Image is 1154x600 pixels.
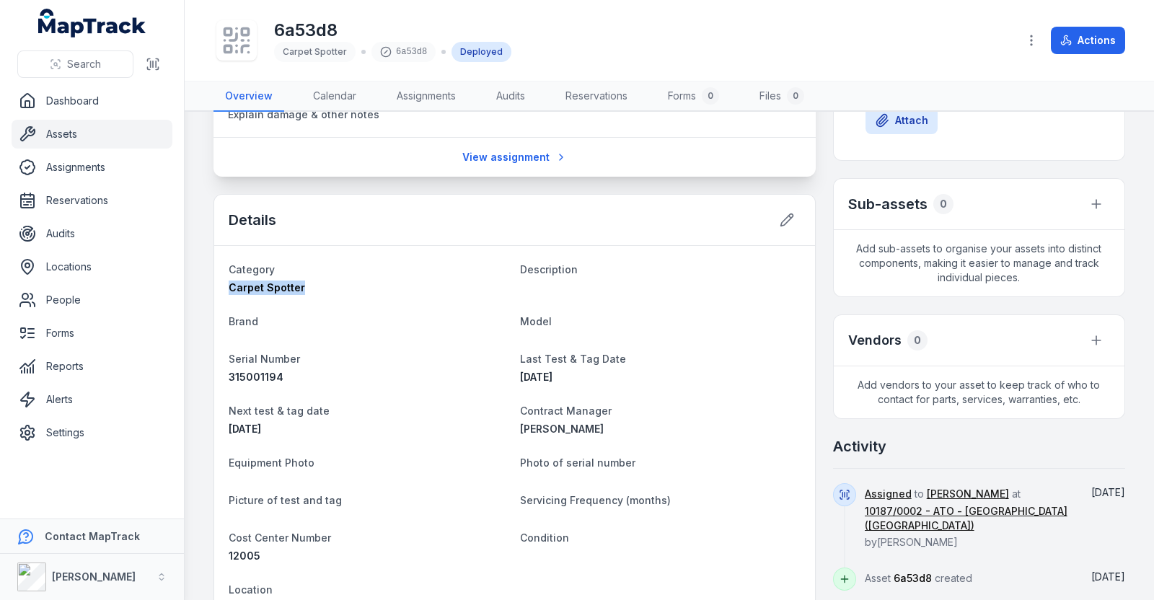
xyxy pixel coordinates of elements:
[12,186,172,215] a: Reservations
[520,353,626,365] span: Last Test & Tag Date
[520,371,552,383] time: 6/3/2024, 12:00:00 AM
[12,385,172,414] a: Alerts
[229,423,261,435] time: 12/3/2025, 1:00:00 AM
[865,487,912,501] a: Assigned
[283,46,347,57] span: Carpet Spotter
[833,436,886,456] h2: Activity
[371,42,436,62] div: 6a53d8
[229,531,331,544] span: Cost Center Number
[229,550,260,562] span: 12005
[1091,570,1125,583] time: 11/1/2024, 6:10:54 PM
[520,371,552,383] span: [DATE]
[702,87,719,105] div: 0
[865,487,1070,548] span: to at by [PERSON_NAME]
[229,405,330,417] span: Next test & tag date
[848,330,902,350] h3: Vendors
[229,315,258,327] span: Brand
[229,281,305,294] span: Carpet Spotter
[385,81,467,112] a: Assignments
[12,153,172,182] a: Assignments
[1091,486,1125,498] time: 8/14/2025, 3:24:20 PM
[748,81,816,112] a: Files0
[848,194,928,214] h2: Sub-assets
[933,194,953,214] div: 0
[301,81,368,112] a: Calendar
[228,108,379,120] span: Explain damage & other notes
[12,219,172,248] a: Audits
[12,286,172,314] a: People
[229,494,342,506] span: Picture of test and tag
[520,531,569,544] span: Condition
[274,19,511,42] h1: 6a53d8
[17,50,133,78] button: Search
[12,319,172,348] a: Forms
[894,572,932,584] span: 6a53d8
[834,366,1124,418] span: Add vendors to your asset to keep track of who to contact for parts, services, warranties, etc.
[554,81,639,112] a: Reservations
[1091,486,1125,498] span: [DATE]
[12,252,172,281] a: Locations
[865,107,938,134] button: Attach
[927,487,1009,501] a: [PERSON_NAME]
[12,87,172,115] a: Dashboard
[787,87,804,105] div: 0
[520,494,671,506] span: Servicing Frequency (months)
[453,144,576,171] a: View assignment
[520,315,552,327] span: Model
[1091,570,1125,583] span: [DATE]
[656,81,731,112] a: Forms0
[45,530,140,542] strong: Contact MapTrack
[52,570,136,583] strong: [PERSON_NAME]
[12,120,172,149] a: Assets
[520,263,578,275] span: Description
[452,42,511,62] div: Deployed
[67,57,101,71] span: Search
[520,422,800,436] a: [PERSON_NAME]
[229,371,283,383] span: 315001194
[865,504,1070,533] a: 10187/0002 - ATO - [GEOGRAPHIC_DATA] ([GEOGRAPHIC_DATA])
[229,263,275,275] span: Category
[213,81,284,112] a: Overview
[865,572,972,584] span: Asset created
[229,210,276,230] h2: Details
[38,9,146,37] a: MapTrack
[520,456,635,469] span: Photo of serial number
[520,405,612,417] span: Contract Manager
[229,423,261,435] span: [DATE]
[229,353,300,365] span: Serial Number
[1051,27,1125,54] button: Actions
[907,330,928,350] div: 0
[12,352,172,381] a: Reports
[834,230,1124,296] span: Add sub-assets to organise your assets into distinct components, making it easier to manage and t...
[229,456,314,469] span: Equipment Photo
[229,583,273,596] span: Location
[12,418,172,447] a: Settings
[485,81,537,112] a: Audits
